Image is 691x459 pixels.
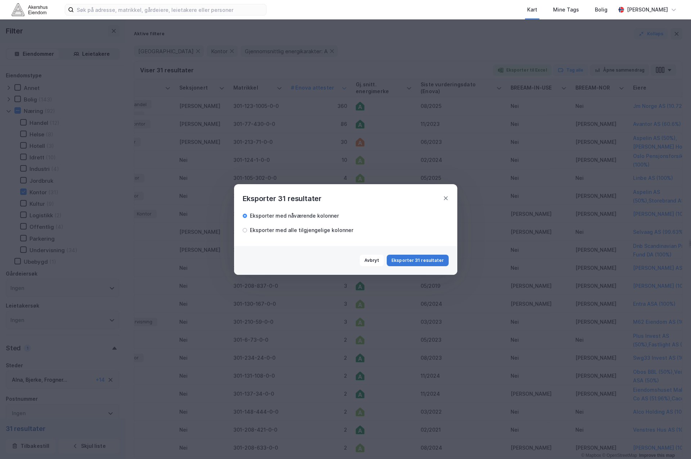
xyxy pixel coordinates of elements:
div: Bolig [595,5,607,14]
div: Kart [527,5,537,14]
img: akershus-eiendom-logo.9091f326c980b4bce74ccdd9f866810c.svg [12,3,48,16]
div: Mine Tags [553,5,579,14]
button: Eksporter 31 resultater [387,255,448,266]
iframe: Chat Widget [655,424,691,459]
div: [PERSON_NAME] [627,5,668,14]
div: Eksporter 31 resultater [243,193,322,204]
div: Eksporter med alle tilgjengelige kolonner [250,226,353,235]
input: Søk på adresse, matrikkel, gårdeiere, leietakere eller personer [74,4,266,15]
div: Kontrollprogram for chat [655,424,691,459]
div: Eksporter med nåværende kolonner [250,212,339,220]
button: Avbryt [360,255,384,266]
